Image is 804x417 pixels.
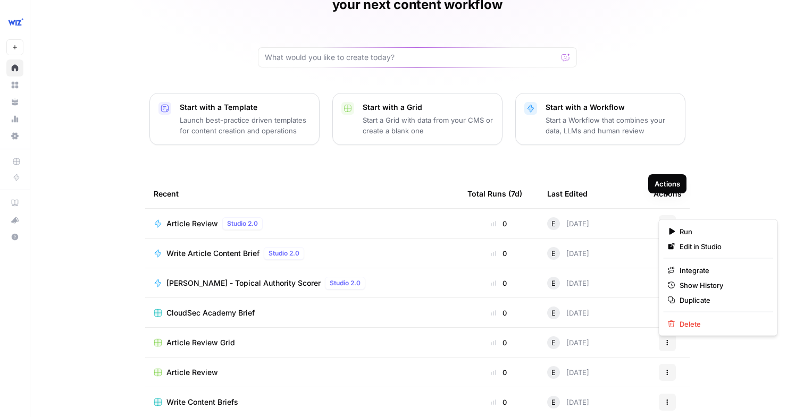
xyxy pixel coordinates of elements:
span: Show History [680,280,765,291]
div: 0 [467,337,530,348]
span: E [551,218,556,229]
input: What would you like to create today? [265,52,557,63]
span: E [551,248,556,259]
button: What's new? [6,211,23,228]
button: Workspace: Wiz [6,8,23,35]
a: Browse [6,76,23,93]
span: E [551,367,556,378]
button: Start with a WorkflowStart a Workflow that combines your data, LLMs and human review [515,93,685,145]
div: 0 [467,218,530,229]
a: Your Data [6,93,23,110]
a: CloudSec Academy Brief [154,308,450,318]
span: E [551,278,556,288]
span: Article Review Grid [166,337,235,348]
span: CloudSec Academy Brief [166,308,255,318]
div: Total Runs (7d) [467,179,522,208]
a: Settings [6,127,23,144]
span: Studio 2.0 [330,278,361,288]
button: Start with a TemplateLaunch best-practice driven templates for content creation and operations [149,93,320,145]
a: Write Article Content BriefStudio 2.0 [154,247,450,260]
span: Studio 2.0 [269,249,299,258]
a: Article ReviewStudio 2.0 [154,217,450,230]
span: Integrate [680,265,765,276]
span: E [551,308,556,318]
div: [DATE] [547,336,589,349]
a: Home [6,59,23,76]
div: 0 [467,397,530,407]
a: Article Review [154,367,450,378]
span: Studio 2.0 [227,219,258,228]
a: Write Content Briefs [154,397,450,407]
span: E [551,337,556,348]
p: Launch best-practice driven templates for content creation and operations [180,115,311,136]
p: Start a Grid with data from your CMS or create a blank one [363,115,493,136]
img: Wiz Logo [6,12,26,31]
div: [DATE] [547,217,589,230]
p: Start with a Grid [363,102,493,113]
span: E [551,397,556,407]
span: Delete [680,319,765,329]
div: [DATE] [547,277,589,290]
div: 0 [467,248,530,259]
a: Usage [6,110,23,127]
button: Help + Support [6,228,23,245]
span: Duplicate [680,295,765,305]
div: [DATE] [547,247,589,260]
span: Write Content Briefs [166,397,238,407]
div: [DATE] [547,307,589,319]
p: Start with a Template [180,102,311,113]
div: 0 [467,278,530,288]
span: [PERSON_NAME] - Topical Authority Scorer [166,278,321,288]
div: Recent [154,179,450,208]
button: Start with a GridStart a Grid with data from your CMS or create a blank one [332,93,502,145]
div: Actions [654,179,682,208]
div: 0 [467,308,530,318]
div: What's new? [7,212,23,228]
div: 0 [467,367,530,378]
span: Article Review [166,367,218,378]
a: Article Review Grid [154,337,450,348]
p: Start a Workflow that combines your data, LLMs and human review [546,115,676,136]
div: Last Edited [547,179,588,208]
span: Run [680,226,765,237]
a: AirOps Academy [6,194,23,211]
span: Write Article Content Brief [166,248,259,259]
span: Edit in Studio [680,241,765,252]
a: [PERSON_NAME] - Topical Authority ScorerStudio 2.0 [154,277,450,290]
div: [DATE] [547,396,589,409]
div: [DATE] [547,366,589,379]
span: Article Review [166,218,218,229]
div: Actions [655,178,680,189]
p: Start with a Workflow [546,102,676,113]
